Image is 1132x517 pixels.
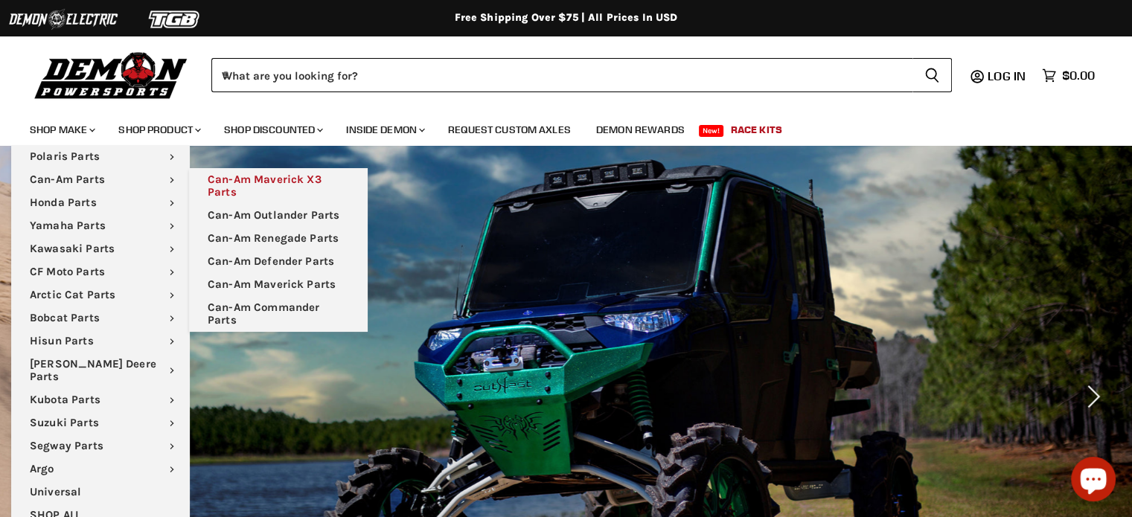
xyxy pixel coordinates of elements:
a: CF Moto Parts [11,260,190,283]
a: Honda Parts [11,191,190,214]
a: Kubota Parts [11,388,190,411]
a: Polaris Parts [11,145,190,168]
a: Kawasaki Parts [11,237,190,260]
a: Shop Product [107,115,210,145]
form: Product [211,58,952,92]
a: Can-Am Outlander Parts [189,204,368,227]
a: Argo [11,457,190,481]
a: Demon Rewards [585,115,696,145]
a: Can-Am Maverick Parts [189,273,368,296]
a: Arctic Cat Parts [11,283,190,306]
a: [PERSON_NAME] Deere Parts [11,353,190,388]
a: Race Kits [720,115,793,145]
a: Shop Discounted [213,115,332,145]
a: Yamaha Parts [11,214,190,237]
a: Segway Parts [11,434,190,457]
a: Shop Make [19,115,104,145]
a: Universal [11,481,190,504]
a: Bobcat Parts [11,306,190,330]
inbox-online-store-chat: Shopify online store chat [1067,457,1120,505]
a: Suzuki Parts [11,411,190,434]
button: Next [1076,382,1106,411]
a: Request Custom Axles [437,115,582,145]
ul: Main menu [19,109,1091,145]
a: Can-Am Parts [11,168,190,191]
a: Can-Am Commander Parts [189,296,368,332]
span: $0.00 [1062,68,1095,83]
img: TGB Logo 2 [119,5,231,33]
ul: Main menu [189,168,368,332]
a: Inside Demon [335,115,434,145]
a: Can-Am Maverick X3 Parts [189,168,368,204]
a: Can-Am Defender Parts [189,250,368,273]
a: Log in [981,69,1035,83]
img: Demon Powersports [30,48,193,101]
img: Demon Electric Logo 2 [7,5,119,33]
span: New! [699,125,724,137]
input: When autocomplete results are available use up and down arrows to review and enter to select [211,58,912,92]
button: Search [912,58,952,92]
a: Hisun Parts [11,330,190,353]
a: Can-Am Renegade Parts [189,227,368,250]
span: Log in [988,68,1026,83]
a: $0.00 [1035,65,1102,86]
